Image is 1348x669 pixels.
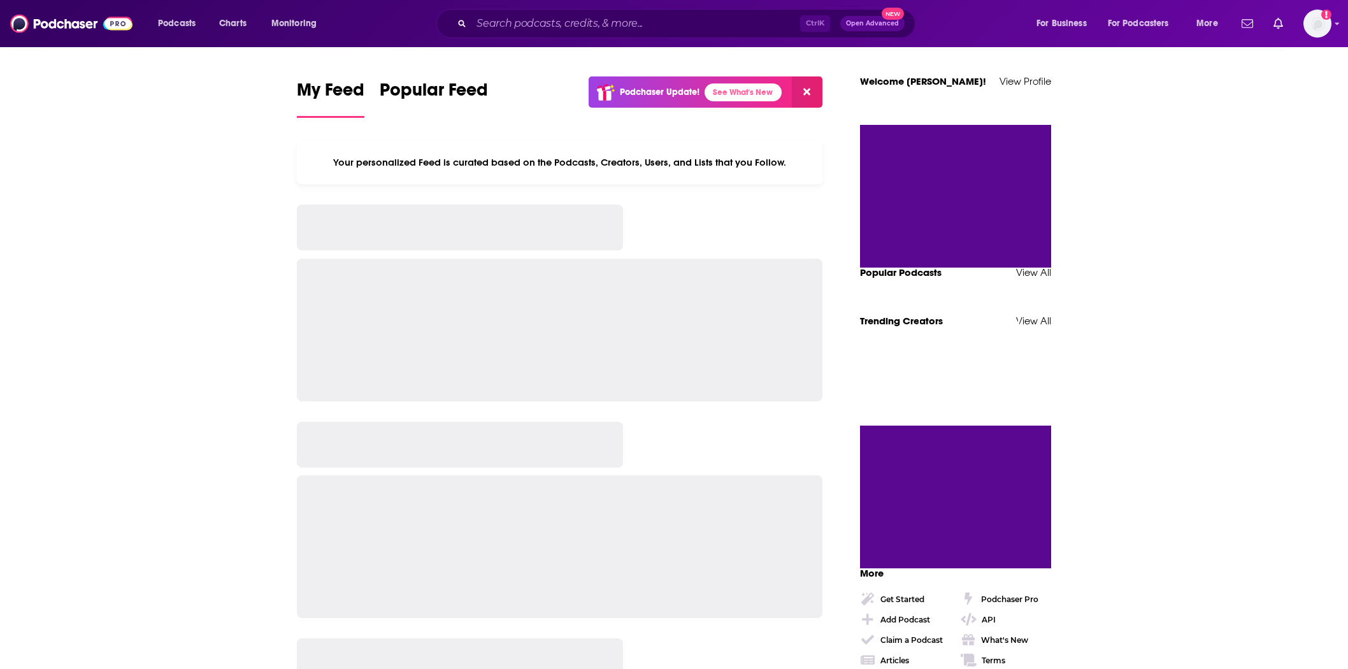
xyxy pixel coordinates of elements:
[1108,15,1169,32] span: For Podcasters
[297,141,822,184] div: Your personalized Feed is curated based on the Podcasts, Creators, Users, and Lists that you Follow.
[1036,15,1087,32] span: For Business
[448,9,928,38] div: Search podcasts, credits, & more...
[380,79,488,118] a: Popular Feed
[961,632,1051,647] a: What's New
[860,315,943,327] a: Trending Creators
[961,591,1051,607] a: Podchaser Pro
[149,13,212,34] button: open menu
[1016,315,1051,327] a: View All
[620,87,699,97] p: Podchaser Update!
[297,79,364,108] span: My Feed
[846,20,899,27] span: Open Advanced
[880,635,943,645] div: Claim a Podcast
[1321,10,1331,20] svg: Add a profile image
[211,13,254,34] a: Charts
[1028,13,1103,34] button: open menu
[982,656,1005,665] div: Terms
[297,79,364,118] a: My Feed
[1303,10,1331,38] button: Show profile menu
[1303,10,1331,38] span: Logged in as WE_Broadcast
[840,16,905,31] button: Open AdvancedNew
[158,15,196,32] span: Podcasts
[880,615,930,624] div: Add Podcast
[880,656,909,665] div: Articles
[860,632,950,647] a: Claim a Podcast
[961,652,1051,668] a: Terms
[882,8,905,20] span: New
[1100,13,1187,34] button: open menu
[1268,13,1288,34] a: Show notifications dropdown
[262,13,333,34] button: open menu
[10,11,133,36] img: Podchaser - Follow, Share and Rate Podcasts
[705,83,782,101] a: See What's New
[982,615,996,624] div: API
[800,15,830,32] span: Ctrl K
[471,13,800,34] input: Search podcasts, credits, & more...
[860,652,950,668] a: Articles
[219,15,247,32] span: Charts
[860,612,950,627] a: Add Podcast
[961,612,1051,627] a: API
[271,15,317,32] span: Monitoring
[1237,13,1258,34] a: Show notifications dropdown
[860,75,986,87] a: Welcome [PERSON_NAME]!
[1187,13,1234,34] button: open menu
[880,594,924,604] div: Get Started
[860,567,884,579] span: More
[981,594,1038,604] div: Podchaser Pro
[380,79,488,108] span: Popular Feed
[1196,15,1218,32] span: More
[860,266,942,278] a: Popular Podcasts
[981,635,1028,645] div: What's New
[1303,10,1331,38] img: User Profile
[1000,75,1051,87] a: View Profile
[1016,266,1051,278] a: View All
